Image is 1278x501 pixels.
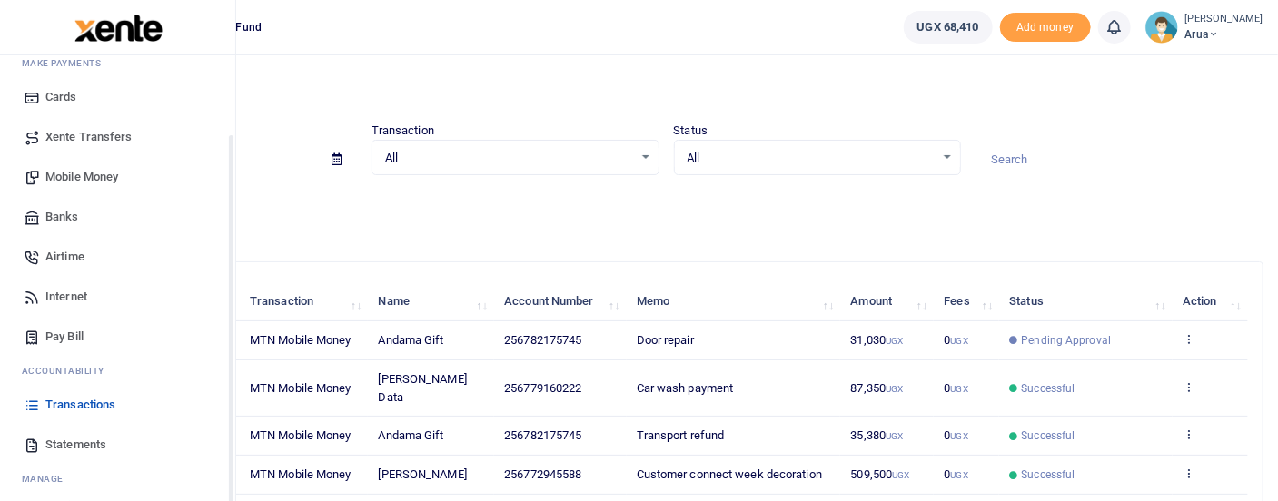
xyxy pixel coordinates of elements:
[851,428,904,442] span: 35,380
[45,436,106,454] span: Statements
[1022,467,1075,483] span: Successful
[250,381,352,395] span: MTN Mobile Money
[74,15,163,42] img: logo-large
[945,381,968,395] span: 0
[1000,19,1091,33] a: Add money
[1173,282,1248,321] th: Action: activate to sort column ascending
[637,467,822,481] span: Customer connect week decoration
[886,336,903,346] small: UGX
[15,77,221,117] a: Cards
[15,385,221,425] a: Transactions
[627,282,841,321] th: Memo: activate to sort column ascending
[951,336,968,346] small: UGX
[840,282,934,321] th: Amount: activate to sort column ascending
[15,317,221,357] a: Pay Bill
[45,168,118,186] span: Mobile Money
[31,56,102,70] span: ake Payments
[917,18,979,36] span: UGX 68,410
[892,470,909,480] small: UGX
[688,149,936,167] span: All
[379,428,444,442] span: Andama Gift
[69,197,1263,216] p: Download
[45,248,84,266] span: Airtime
[951,431,968,441] small: UGX
[494,282,626,321] th: Account Number: activate to sort column ascending
[45,288,87,306] span: Internet
[1145,11,1263,44] a: profile-user [PERSON_NAME] Arua
[904,11,993,44] a: UGX 68,410
[69,78,1263,98] h4: Transactions
[15,49,221,77] li: M
[15,157,221,197] a: Mobile Money
[15,465,221,493] li: M
[976,144,1263,175] input: Search
[379,372,467,404] span: [PERSON_NAME] Data
[1022,380,1075,397] span: Successful
[504,467,581,481] span: 256772945588
[15,197,221,237] a: Banks
[504,333,581,347] span: 256782175745
[637,428,725,442] span: Transport refund
[897,11,1000,44] li: Wallet ballance
[886,431,903,441] small: UGX
[379,467,467,481] span: [PERSON_NAME]
[951,470,968,480] small: UGX
[1000,13,1091,43] span: Add money
[945,333,968,347] span: 0
[1000,13,1091,43] li: Toup your wallet
[379,333,444,347] span: Andama Gift
[250,428,352,442] span: MTN Mobile Money
[45,328,84,346] span: Pay Bill
[934,282,999,321] th: Fees: activate to sort column ascending
[35,364,104,378] span: countability
[45,396,115,414] span: Transactions
[73,20,163,34] a: logo-small logo-large logo-large
[945,467,968,481] span: 0
[674,122,708,140] label: Status
[385,149,633,167] span: All
[637,333,694,347] span: Door repair
[1185,12,1263,27] small: [PERSON_NAME]
[1022,332,1112,349] span: Pending Approval
[250,333,352,347] span: MTN Mobile Money
[45,128,133,146] span: Xente Transfers
[45,88,77,106] span: Cards
[886,384,903,394] small: UGX
[999,282,1173,321] th: Status: activate to sort column ascending
[372,122,434,140] label: Transaction
[637,381,734,395] span: Car wash payment
[851,333,904,347] span: 31,030
[31,472,64,486] span: anage
[45,208,79,226] span: Banks
[15,277,221,317] a: Internet
[504,381,581,395] span: 256779160222
[1022,427,1075,444] span: Successful
[240,282,369,321] th: Transaction: activate to sort column ascending
[504,428,581,442] span: 256782175745
[1145,11,1178,44] img: profile-user
[250,467,352,481] span: MTN Mobile Money
[851,381,904,395] span: 87,350
[15,237,221,277] a: Airtime
[15,117,221,157] a: Xente Transfers
[368,282,494,321] th: Name: activate to sort column ascending
[851,467,910,481] span: 509,500
[945,428,968,442] span: 0
[15,425,221,465] a: Statements
[1185,26,1263,43] span: Arua
[15,357,221,385] li: Ac
[951,384,968,394] small: UGX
